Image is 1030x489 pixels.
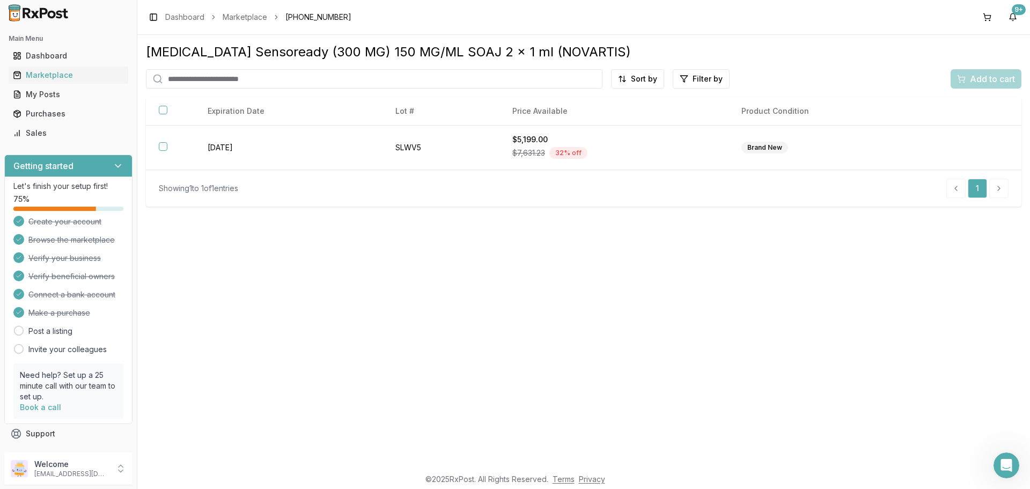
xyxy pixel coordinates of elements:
span: [PHONE_NUMBER] [285,12,351,23]
th: Expiration Date [195,97,382,126]
a: 1 [968,179,987,198]
p: Welcome [34,459,109,470]
span: $7,631.23 [512,148,545,158]
button: Support [4,424,133,443]
th: Product Condition [729,97,941,126]
a: Sales [9,123,128,143]
button: My Posts [4,86,133,103]
h3: Getting started [13,159,73,172]
div: 32 % off [549,147,587,159]
button: Filter by [673,69,730,89]
a: My Posts [9,85,128,104]
p: Need help? Set up a 25 minute call with our team to set up. [20,370,117,402]
a: Marketplace [9,65,128,85]
div: Brand New [741,142,788,154]
div: 9+ [1012,4,1026,15]
nav: pagination [946,179,1009,198]
div: My Posts [13,89,124,100]
a: Purchases [9,104,128,123]
button: Purchases [4,105,133,122]
img: RxPost Logo [4,4,73,21]
a: Terms [553,475,575,484]
div: Marketplace [13,70,124,81]
p: [EMAIL_ADDRESS][DOMAIN_NAME] [34,470,109,478]
span: Create your account [28,216,101,227]
button: Dashboard [4,47,133,64]
button: Marketplace [4,67,133,84]
img: User avatar [11,460,28,477]
div: Sales [13,128,124,138]
span: Make a purchase [28,308,90,318]
a: Dashboard [9,46,128,65]
span: Feedback [26,448,62,458]
span: Verify your business [28,253,101,264]
th: Price Available [499,97,729,126]
button: Sort by [611,69,664,89]
button: 9+ [1004,9,1021,26]
span: Browse the marketplace [28,235,115,245]
a: Marketplace [223,12,267,23]
div: Purchases [13,108,124,119]
div: Dashboard [13,50,124,61]
td: SLWV5 [382,126,499,170]
button: Sales [4,125,133,142]
span: Filter by [693,74,723,84]
td: [DATE] [195,126,382,170]
a: Book a call [20,403,61,412]
div: Showing 1 to 1 of 1 entries [159,183,238,194]
a: Privacy [579,475,605,484]
span: Verify beneficial owners [28,271,115,282]
iframe: Intercom live chat [994,452,1019,478]
a: Post a listing [28,326,72,337]
th: Lot # [382,97,499,126]
span: Sort by [631,74,657,84]
nav: breadcrumb [165,12,351,23]
a: Dashboard [165,12,204,23]
a: Invite your colleagues [28,344,107,355]
p: Let's finish your setup first! [13,181,123,192]
div: $5,199.00 [512,134,716,145]
button: Feedback [4,443,133,463]
span: 75 % [13,194,30,205]
h2: Main Menu [9,34,128,43]
span: Connect a bank account [28,289,115,300]
div: [MEDICAL_DATA] Sensoready (300 MG) 150 MG/ML SOAJ 2 x 1 ml (NOVARTIS) [146,43,1021,61]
